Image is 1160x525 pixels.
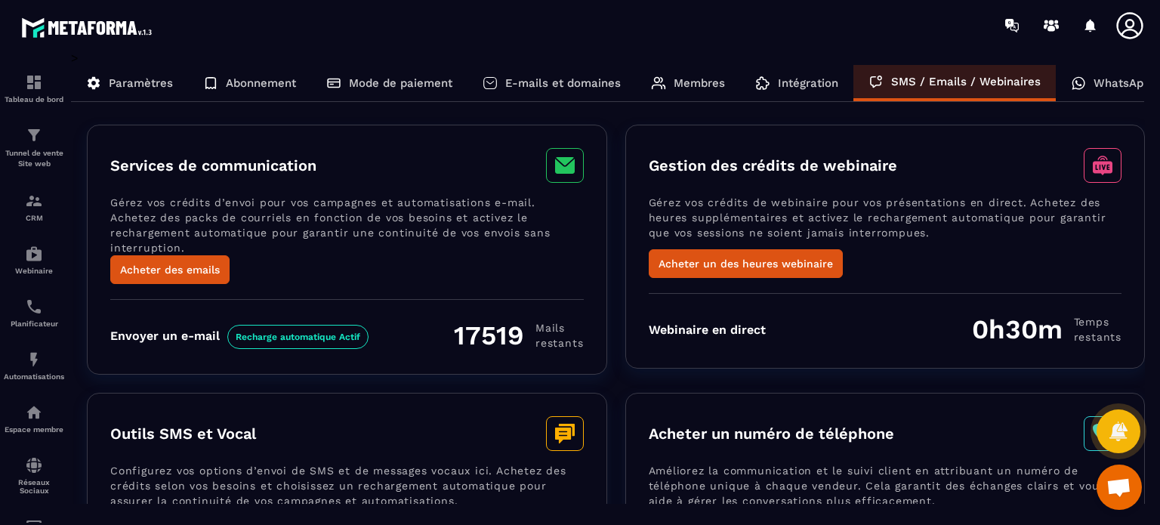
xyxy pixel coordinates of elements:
[4,267,64,275] p: Webinaire
[4,214,64,222] p: CRM
[649,425,894,443] h3: Acheter un numéro de téléphone
[109,76,173,90] p: Paramètres
[535,335,583,351] span: restants
[1094,76,1150,90] p: WhatsApp
[649,195,1122,249] p: Gérez vos crédits de webinaire pour vos présentations en direct. Achetez des heures supplémentair...
[1074,329,1121,344] span: restants
[778,76,838,90] p: Intégration
[25,298,43,316] img: scheduler
[4,478,64,495] p: Réseaux Sociaux
[4,392,64,445] a: automationsautomationsEspace membre
[4,339,64,392] a: automationsautomationsAutomatisations
[25,126,43,144] img: formation
[4,372,64,381] p: Automatisations
[110,463,584,517] p: Configurez vos options d’envoi de SMS et de messages vocaux ici. Achetez des crédits selon vos be...
[4,148,64,169] p: Tunnel de vente Site web
[649,323,766,337] div: Webinaire en direct
[454,320,583,351] div: 17519
[110,329,369,343] div: Envoyer un e-mail
[110,195,584,255] p: Gérez vos crédits d’envoi pour vos campagnes et automatisations e-mail. Achetez des packs de cour...
[227,325,369,349] span: Recharge automatique Actif
[25,351,43,369] img: automations
[110,425,256,443] h3: Outils SMS et Vocal
[649,156,897,174] h3: Gestion des crédits de webinaire
[110,156,316,174] h3: Services de communication
[25,403,43,422] img: automations
[25,456,43,474] img: social-network
[891,75,1041,88] p: SMS / Emails / Webinaires
[4,286,64,339] a: schedulerschedulerPlanificateur
[25,245,43,263] img: automations
[674,76,725,90] p: Membres
[4,115,64,181] a: formationformationTunnel de vente Site web
[349,76,452,90] p: Mode de paiement
[505,76,621,90] p: E-mails et domaines
[972,313,1121,345] div: 0h30m
[25,192,43,210] img: formation
[4,445,64,506] a: social-networksocial-networkRéseaux Sociaux
[110,255,230,284] button: Acheter des emails
[4,62,64,115] a: formationformationTableau de bord
[1097,465,1142,510] div: Ouvrir le chat
[226,76,296,90] p: Abonnement
[1074,314,1121,329] span: Temps
[4,320,64,328] p: Planificateur
[4,233,64,286] a: automationsautomationsWebinaire
[21,14,157,42] img: logo
[649,249,843,278] button: Acheter un des heures webinaire
[4,95,64,103] p: Tableau de bord
[649,463,1122,517] p: Améliorez la communication et le suivi client en attribuant un numéro de téléphone unique à chaqu...
[535,320,583,335] span: Mails
[4,425,64,434] p: Espace membre
[4,181,64,233] a: formationformationCRM
[25,73,43,91] img: formation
